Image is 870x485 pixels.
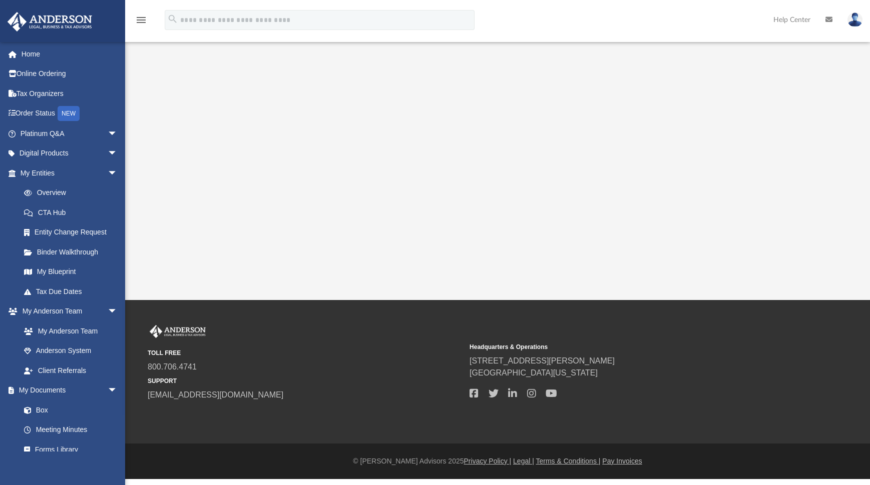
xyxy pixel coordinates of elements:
[7,64,133,84] a: Online Ordering
[7,380,128,400] a: My Documentsarrow_drop_down
[148,325,208,338] img: Anderson Advisors Platinum Portal
[14,262,128,282] a: My Blueprint
[14,281,133,301] a: Tax Due Dates
[108,143,128,164] span: arrow_drop_down
[148,390,283,399] a: [EMAIL_ADDRESS][DOMAIN_NAME]
[14,183,133,203] a: Overview
[7,301,128,321] a: My Anderson Teamarrow_drop_down
[5,12,95,31] img: Anderson Advisors Platinum Portal
[513,457,534,465] a: Legal |
[14,400,123,420] a: Box
[7,123,133,143] a: Platinum Q&Aarrow_drop_down
[536,457,601,465] a: Terms & Conditions |
[602,457,642,465] a: Pay Invoices
[7,44,133,64] a: Home
[135,19,147,26] a: menu
[108,301,128,322] span: arrow_drop_down
[14,222,133,242] a: Entity Change Request
[464,457,512,465] a: Privacy Policy |
[470,368,598,377] a: [GEOGRAPHIC_DATA][US_STATE]
[14,360,128,380] a: Client Referrals
[148,376,463,385] small: SUPPORT
[847,12,862,27] img: User Pic
[14,439,123,459] a: Forms Library
[125,456,870,466] div: © [PERSON_NAME] Advisors 2025
[14,202,133,222] a: CTA Hub
[58,106,80,121] div: NEW
[14,321,123,341] a: My Anderson Team
[7,163,133,183] a: My Entitiesarrow_drop_down
[135,14,147,26] i: menu
[108,163,128,183] span: arrow_drop_down
[7,103,133,124] a: Order StatusNEW
[14,420,128,440] a: Meeting Minutes
[7,143,133,163] a: Digital Productsarrow_drop_down
[7,83,133,103] a: Tax Organizers
[470,342,784,351] small: Headquarters & Operations
[167,13,178,24] i: search
[14,242,133,262] a: Binder Walkthrough
[108,123,128,144] span: arrow_drop_down
[108,380,128,401] span: arrow_drop_down
[148,362,197,371] a: 800.706.4741
[470,356,615,365] a: [STREET_ADDRESS][PERSON_NAME]
[148,348,463,357] small: TOLL FREE
[14,341,128,361] a: Anderson System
